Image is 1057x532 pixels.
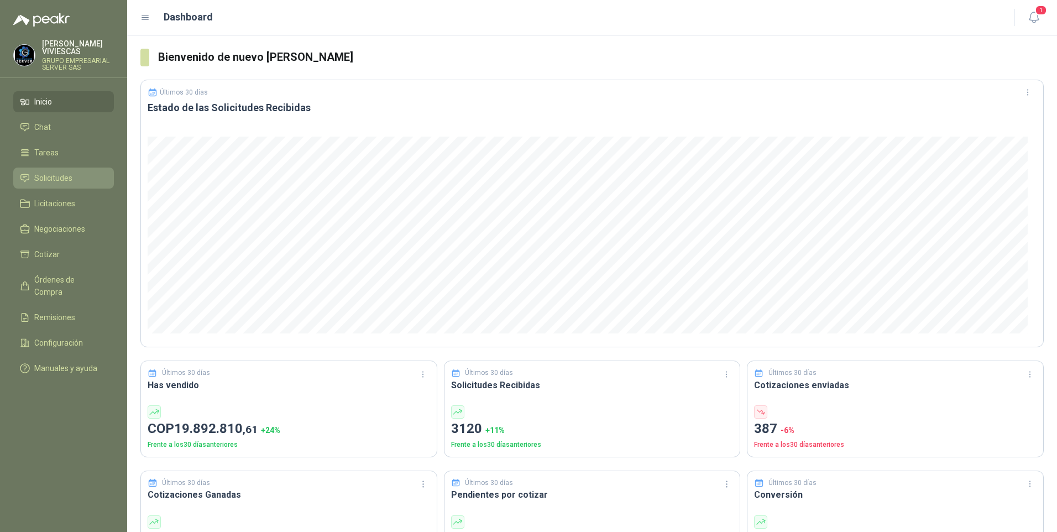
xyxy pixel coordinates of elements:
p: 3120 [451,419,734,440]
p: Frente a los 30 días anteriores [148,440,430,450]
a: Negociaciones [13,218,114,239]
p: Últimos 30 días [768,368,817,378]
a: Configuración [13,332,114,353]
span: + 24 % [261,426,280,435]
h3: Has vendido [148,378,430,392]
button: 1 [1024,8,1044,28]
a: Órdenes de Compra [13,269,114,302]
a: Manuales y ayuda [13,358,114,379]
span: -6 % [781,426,794,435]
span: Cotizar [34,248,60,260]
span: + 11 % [485,426,505,435]
p: Últimos 30 días [465,478,513,488]
h1: Dashboard [164,9,213,25]
span: ,61 [243,423,258,436]
a: Cotizar [13,244,114,265]
span: Inicio [34,96,52,108]
p: Últimos 30 días [160,88,208,96]
p: GRUPO EMPRESARIAL SERVER SAS [42,58,114,71]
p: Últimos 30 días [768,478,817,488]
span: Licitaciones [34,197,75,210]
span: Configuración [34,337,83,349]
p: [PERSON_NAME] VIVIESCAS [42,40,114,55]
span: 19.892.810 [174,421,258,436]
p: Últimos 30 días [162,478,210,488]
img: Company Logo [14,45,35,66]
span: Remisiones [34,311,75,324]
span: Órdenes de Compra [34,274,103,298]
a: Licitaciones [13,193,114,214]
h3: Solicitudes Recibidas [451,378,734,392]
h3: Bienvenido de nuevo [PERSON_NAME] [158,49,1044,66]
span: 1 [1035,5,1047,15]
a: Inicio [13,91,114,112]
span: Solicitudes [34,172,72,184]
p: 387 [754,419,1037,440]
h3: Estado de las Solicitudes Recibidas [148,101,1037,114]
span: Negociaciones [34,223,85,235]
span: Chat [34,121,51,133]
a: Tareas [13,142,114,163]
a: Solicitudes [13,168,114,189]
p: Frente a los 30 días anteriores [754,440,1037,450]
p: Últimos 30 días [465,368,513,378]
span: Tareas [34,147,59,159]
h3: Conversión [754,488,1037,502]
span: Manuales y ayuda [34,362,97,374]
p: Frente a los 30 días anteriores [451,440,734,450]
p: Últimos 30 días [162,368,210,378]
a: Remisiones [13,307,114,328]
h3: Pendientes por cotizar [451,488,734,502]
img: Logo peakr [13,13,70,27]
p: COP [148,419,430,440]
h3: Cotizaciones Ganadas [148,488,430,502]
a: Chat [13,117,114,138]
h3: Cotizaciones enviadas [754,378,1037,392]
